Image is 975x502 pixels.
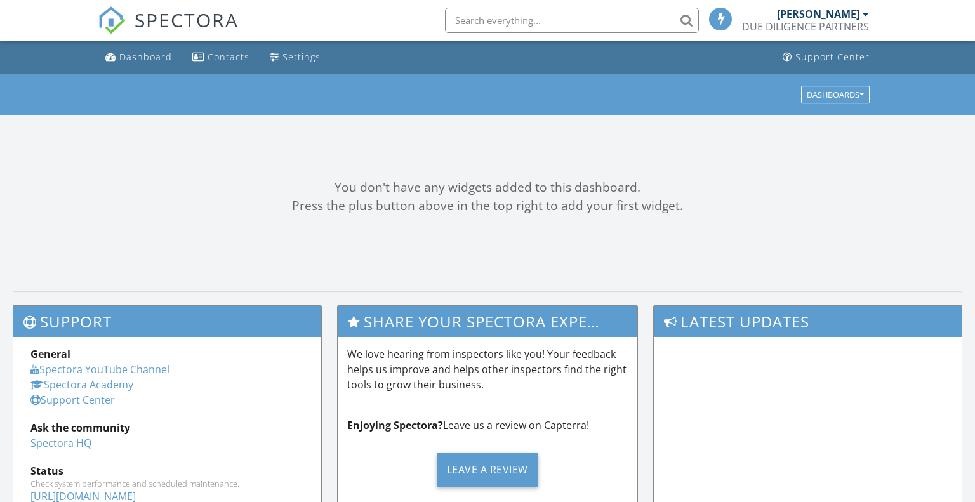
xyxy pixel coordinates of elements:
div: DUE DILIGENCE PARTNERS [742,20,869,33]
h3: Share Your Spectora Experience [338,306,638,337]
div: Status [30,463,304,479]
a: Support Center [778,46,875,69]
div: Ask the community [30,420,304,435]
div: Dashboards [807,90,864,99]
a: Spectora HQ [30,436,91,450]
span: SPECTORA [135,6,239,33]
h3: Support [13,306,321,337]
a: Support Center [30,393,115,407]
strong: Enjoying Spectora? [347,418,443,432]
a: Spectora YouTube Channel [30,362,169,376]
input: Search everything... [445,8,699,33]
a: Leave a Review [347,443,628,497]
img: The Best Home Inspection Software - Spectora [98,6,126,34]
a: SPECTORA [98,17,239,44]
h3: Latest Updates [654,306,962,337]
button: Dashboards [801,86,870,103]
p: We love hearing from inspectors like you! Your feedback helps us improve and helps other inspecto... [347,347,628,392]
a: Dashboard [100,46,177,69]
div: Support Center [795,51,870,63]
div: [PERSON_NAME] [777,8,859,20]
div: Check system performance and scheduled maintenance. [30,479,304,489]
a: Spectora Academy [30,378,133,392]
div: Settings [282,51,321,63]
div: Press the plus button above in the top right to add your first widget. [13,197,962,215]
strong: General [30,347,70,361]
div: Dashboard [119,51,172,63]
div: Contacts [208,51,249,63]
a: Contacts [187,46,255,69]
p: Leave us a review on Capterra! [347,418,628,433]
a: Settings [265,46,326,69]
div: Leave a Review [437,453,538,487]
div: You don't have any widgets added to this dashboard. [13,178,962,197]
